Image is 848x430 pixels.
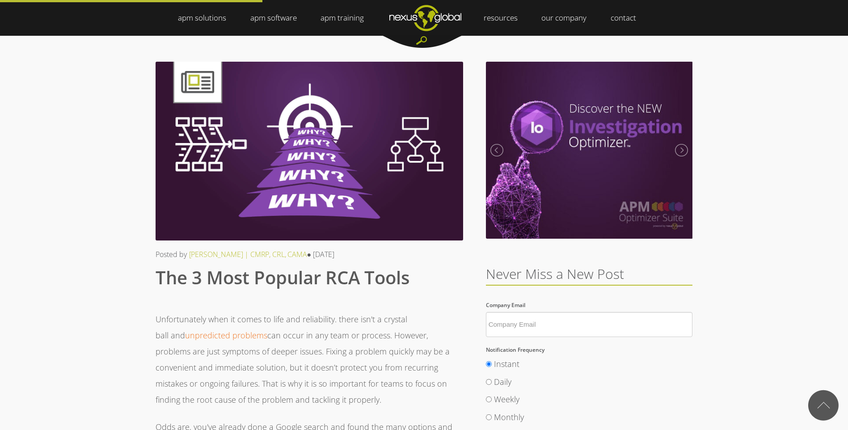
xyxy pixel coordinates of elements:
span: Weekly [494,394,519,405]
span: Posted by [156,249,187,259]
img: Meet the New Investigation Optimizer | September 2020 [486,62,693,239]
input: Weekly [486,396,492,402]
input: Monthly [486,414,492,420]
input: Company Email [486,312,693,337]
span: ● [DATE] [307,249,335,259]
p: Unfortunately when it comes to life and reliability. there isn't a crystal ball and can occur in ... [156,311,463,408]
input: Daily [486,379,492,385]
span: Instant [494,358,519,369]
span: Notification Frequency [486,346,544,354]
span: Monthly [494,412,524,422]
span: Never Miss a New Post [486,265,624,283]
span: Daily [494,376,511,387]
a: [PERSON_NAME] | CMRP, CRL, CAMA [189,249,307,259]
a: unpredicted problems [185,330,267,341]
span: Company Email [486,301,525,309]
input: Instant [486,361,492,367]
span: The 3 Most Popular RCA Tools [156,265,409,290]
